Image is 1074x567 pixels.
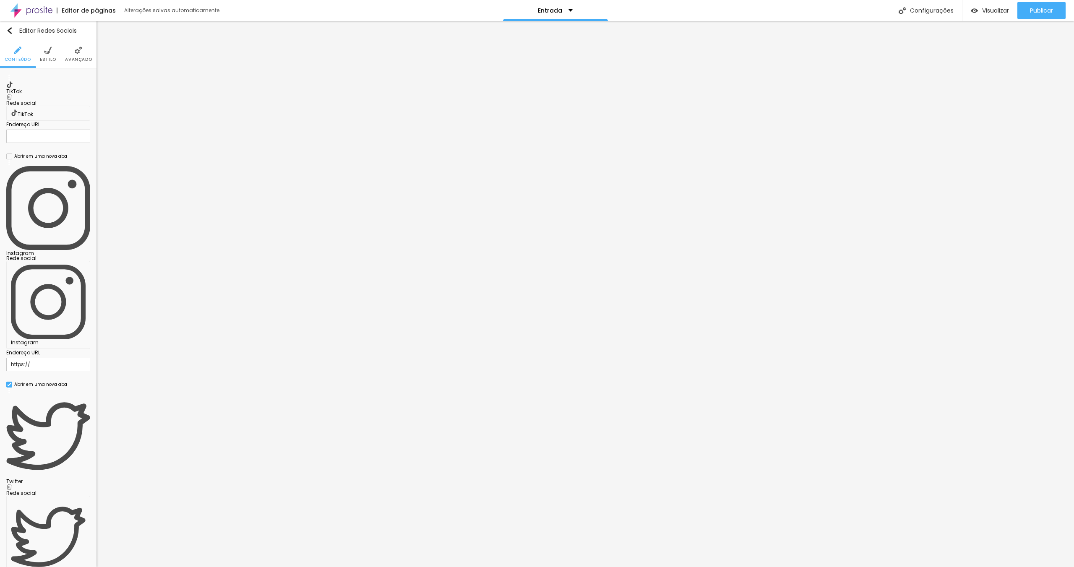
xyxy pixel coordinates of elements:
[6,349,90,356] label: Endereço URL
[6,479,90,484] div: Twitter
[1030,7,1053,14] span: Publicar
[11,109,86,117] div: TikTok
[6,255,36,262] span: Rede social
[6,388,12,393] img: Icone
[6,27,13,34] img: Icone
[57,8,116,13] div: Editor de páginas
[6,99,36,107] span: Rede social
[6,166,90,250] img: Instagram
[7,382,11,387] img: Icone
[14,154,67,159] div: Abrir em uma nova aba
[6,489,36,497] span: Rede social
[124,8,221,13] div: Alterações salvas automaticamente
[6,484,12,490] img: Icone
[6,121,90,128] label: Endereço URL
[962,2,1017,19] button: Visualizar
[6,94,12,100] img: Icone
[899,7,906,14] img: Icone
[14,382,67,387] div: Abrir em uma nova aba
[6,251,90,256] div: Instagram
[1017,2,1066,19] button: Publicar
[11,265,86,345] div: Instagram
[6,81,13,88] img: TikTok
[65,57,92,62] span: Avançado
[75,47,82,54] img: Icone
[44,47,52,54] img: Icone
[6,394,90,478] img: Twitter
[6,75,12,81] img: Icone
[6,159,12,165] img: Icone
[96,21,1074,567] iframe: Editor
[538,8,562,13] p: Entrada
[5,57,31,62] span: Conteúdo
[6,27,77,34] div: Editar Redes Sociais
[971,7,978,14] img: view-1.svg
[11,109,18,116] img: TikTok
[40,57,56,62] span: Estilo
[982,7,1009,14] span: Visualizar
[14,47,21,54] img: Icone
[6,89,90,94] div: TikTok
[11,265,86,339] img: Instagram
